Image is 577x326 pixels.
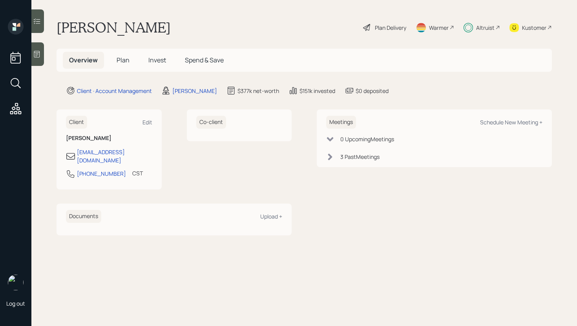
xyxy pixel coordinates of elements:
[196,116,226,129] h6: Co-client
[66,210,101,223] h6: Documents
[57,19,171,36] h1: [PERSON_NAME]
[117,56,130,64] span: Plan
[66,116,87,129] h6: Client
[69,56,98,64] span: Overview
[148,56,166,64] span: Invest
[522,24,546,32] div: Kustomer
[480,118,542,126] div: Schedule New Meeting +
[142,118,152,126] div: Edit
[132,169,143,177] div: CST
[375,24,406,32] div: Plan Delivery
[326,116,356,129] h6: Meetings
[66,135,152,142] h6: [PERSON_NAME]
[340,153,380,161] div: 3 Past Meeting s
[77,148,152,164] div: [EMAIL_ADDRESS][DOMAIN_NAME]
[340,135,394,143] div: 0 Upcoming Meeting s
[6,300,25,307] div: Log out
[172,87,217,95] div: [PERSON_NAME]
[185,56,224,64] span: Spend & Save
[260,213,282,220] div: Upload +
[356,87,389,95] div: $0 deposited
[476,24,495,32] div: Altruist
[77,87,152,95] div: Client · Account Management
[299,87,335,95] div: $151k invested
[8,275,24,290] img: retirable_logo.png
[429,24,449,32] div: Warmer
[77,169,126,178] div: [PHONE_NUMBER]
[237,87,279,95] div: $377k net-worth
